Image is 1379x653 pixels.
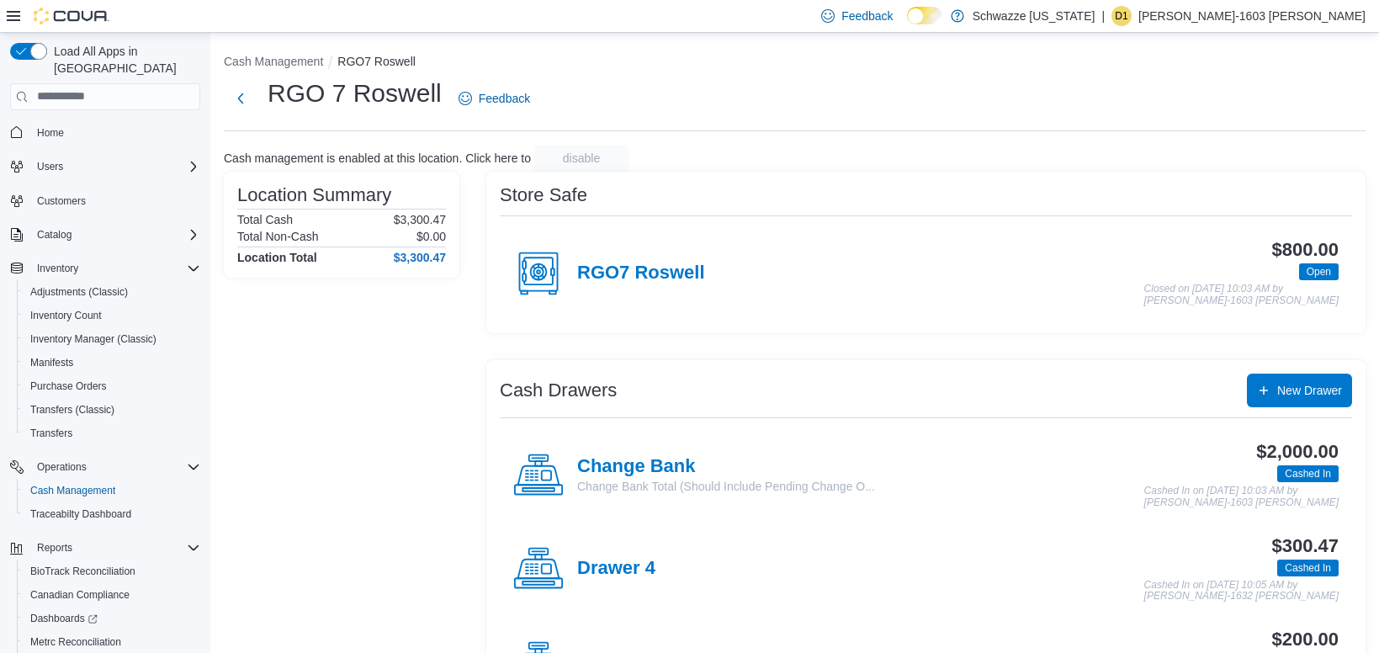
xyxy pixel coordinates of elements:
[1138,6,1366,26] p: [PERSON_NAME]-1603 [PERSON_NAME]
[416,230,446,243] p: $0.00
[24,585,136,605] a: Canadian Compliance
[24,423,200,443] span: Transfers
[30,309,102,322] span: Inventory Count
[30,635,121,649] span: Metrc Reconciliation
[30,285,128,299] span: Adjustments (Classic)
[237,213,293,226] h6: Total Cash
[37,541,72,555] span: Reports
[24,400,200,420] span: Transfers (Classic)
[268,77,442,110] h1: RGO 7 Roswell
[30,225,78,245] button: Catalog
[37,194,86,208] span: Customers
[224,53,1366,73] nav: An example of EuiBreadcrumbs
[17,327,207,351] button: Inventory Manager (Classic)
[30,484,115,497] span: Cash Management
[1247,374,1352,407] button: New Drawer
[17,502,207,526] button: Traceabilty Dashboard
[452,82,537,115] a: Feedback
[237,251,317,264] h4: Location Total
[17,398,207,422] button: Transfers (Classic)
[30,157,200,177] span: Users
[17,304,207,327] button: Inventory Count
[534,145,629,172] button: disable
[37,160,63,173] span: Users
[224,55,323,68] button: Cash Management
[3,536,207,560] button: Reports
[17,583,207,607] button: Canadian Compliance
[577,263,705,284] h4: RGO7 Roswell
[24,561,200,581] span: BioTrack Reconciliation
[24,561,142,581] a: BioTrack Reconciliation
[30,190,200,211] span: Customers
[30,507,131,521] span: Traceabilty Dashboard
[24,329,200,349] span: Inventory Manager (Classic)
[1144,284,1339,306] p: Closed on [DATE] 10:03 AM by [PERSON_NAME]-1603 [PERSON_NAME]
[17,280,207,304] button: Adjustments (Classic)
[17,479,207,502] button: Cash Management
[1272,240,1339,260] h3: $800.00
[500,380,617,401] h3: Cash Drawers
[30,538,79,558] button: Reports
[24,423,79,443] a: Transfers
[1111,6,1132,26] div: David-1603 Rice
[1144,580,1339,603] p: Cashed In on [DATE] 10:05 AM by [PERSON_NAME]-1632 [PERSON_NAME]
[841,8,893,24] span: Feedback
[24,504,200,524] span: Traceabilty Dashboard
[30,258,85,279] button: Inventory
[30,612,98,625] span: Dashboards
[394,213,446,226] p: $3,300.47
[30,258,200,279] span: Inventory
[17,351,207,374] button: Manifests
[1285,560,1331,576] span: Cashed In
[24,282,200,302] span: Adjustments (Classic)
[394,251,446,264] h4: $3,300.47
[24,632,128,652] a: Metrc Reconciliation
[1115,6,1127,26] span: D1
[30,225,200,245] span: Catalog
[24,282,135,302] a: Adjustments (Classic)
[973,6,1095,26] p: Schwazze [US_STATE]
[907,24,908,25] span: Dark Mode
[1277,465,1339,482] span: Cashed In
[37,228,72,242] span: Catalog
[24,329,163,349] a: Inventory Manager (Classic)
[577,478,875,495] p: Change Bank Total (Should Include Pending Change O...
[3,188,207,213] button: Customers
[30,588,130,602] span: Canadian Compliance
[30,457,93,477] button: Operations
[24,632,200,652] span: Metrc Reconciliation
[907,7,942,24] input: Dark Mode
[1277,560,1339,576] span: Cashed In
[24,504,138,524] a: Traceabilty Dashboard
[224,151,531,165] p: Cash management is enabled at this location. Click here to
[47,43,200,77] span: Load All Apps in [GEOGRAPHIC_DATA]
[577,456,875,478] h4: Change Bank
[24,376,200,396] span: Purchase Orders
[24,585,200,605] span: Canadian Compliance
[34,8,109,24] img: Cova
[577,558,655,580] h4: Drawer 4
[1144,486,1339,508] p: Cashed In on [DATE] 10:03 AM by [PERSON_NAME]-1603 [PERSON_NAME]
[30,538,200,558] span: Reports
[37,126,64,140] span: Home
[17,560,207,583] button: BioTrack Reconciliation
[30,332,156,346] span: Inventory Manager (Classic)
[1285,466,1331,481] span: Cashed In
[224,82,257,115] button: Next
[3,120,207,145] button: Home
[3,455,207,479] button: Operations
[1272,536,1339,556] h3: $300.47
[37,262,78,275] span: Inventory
[24,376,114,396] a: Purchase Orders
[30,565,135,578] span: BioTrack Reconciliation
[1299,263,1339,280] span: Open
[30,427,72,440] span: Transfers
[24,353,80,373] a: Manifests
[24,480,200,501] span: Cash Management
[1272,629,1339,650] h3: $200.00
[24,353,200,373] span: Manifests
[30,403,114,417] span: Transfers (Classic)
[1256,442,1339,462] h3: $2,000.00
[17,607,207,630] a: Dashboards
[37,460,87,474] span: Operations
